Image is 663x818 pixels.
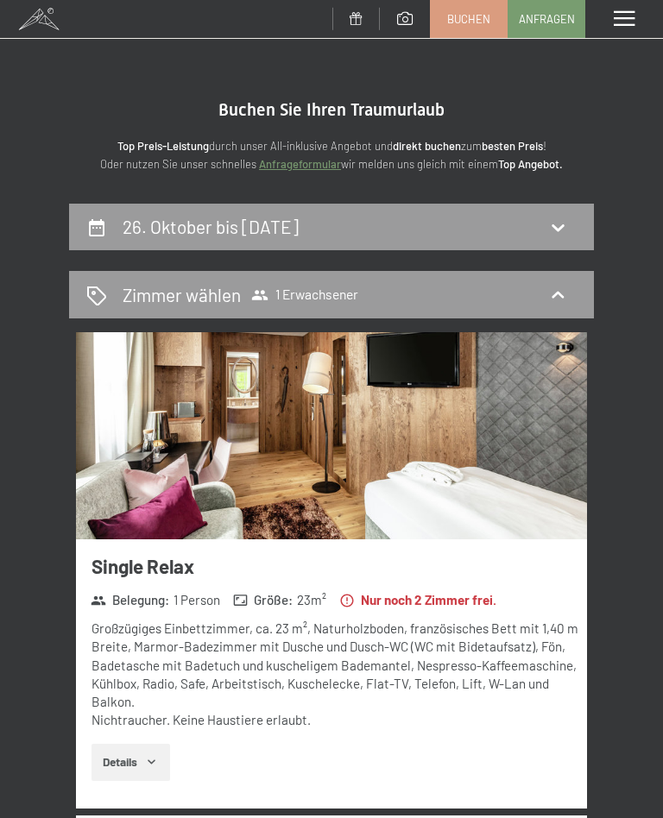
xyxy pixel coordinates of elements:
[431,1,507,37] a: Buchen
[92,553,587,580] h3: Single Relax
[251,286,358,304] span: 1 Erwachsener
[91,591,169,609] strong: Belegung :
[482,139,543,153] strong: besten Preis
[117,139,209,153] strong: Top Preis-Leistung
[393,139,461,153] strong: direkt buchen
[76,332,587,539] img: mss_renderimg.php
[447,11,490,27] span: Buchen
[233,591,294,609] strong: Größe :
[69,137,594,173] p: durch unser All-inklusive Angebot und zum ! Oder nutzen Sie unser schnelles wir melden uns gleich...
[123,282,241,307] h2: Zimmer wählen
[218,99,445,120] span: Buchen Sie Ihren Traumurlaub
[297,591,326,609] span: 23 m²
[92,744,170,782] button: Details
[123,216,299,237] h2: 26. Oktober bis [DATE]
[339,591,496,609] strong: Nur noch 2 Zimmer frei.
[498,157,563,171] strong: Top Angebot.
[519,11,575,27] span: Anfragen
[92,620,587,730] div: Großzügiges Einbettzimmer, ca. 23 m², Naturholzboden, französisches Bett mit 1,40 m Breite, Marmo...
[508,1,584,37] a: Anfragen
[174,591,220,609] span: 1 Person
[259,157,341,171] a: Anfrageformular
